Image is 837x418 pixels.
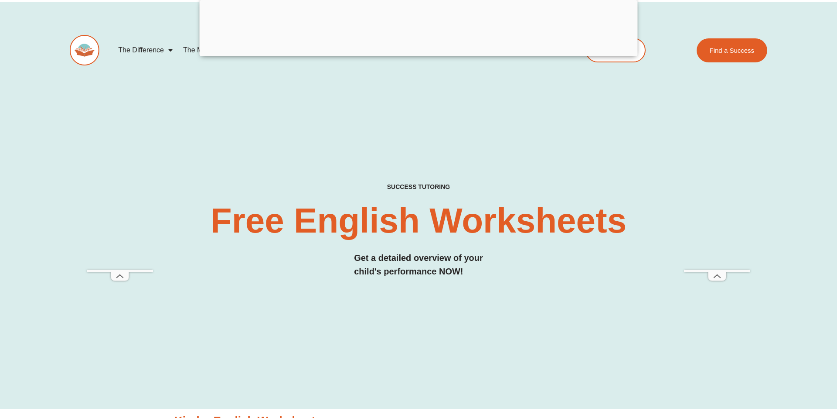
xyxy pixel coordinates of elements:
h3: Get a detailed overview of your child's performance NOW! [354,251,483,278]
h4: SUCCESS TUTORING​ [315,183,522,191]
iframe: Chat Widget [687,319,837,418]
a: Find a Success [696,38,767,62]
a: The Method [178,40,225,60]
span: Find a Success [709,47,754,54]
a: Enrol Now [585,38,646,62]
iframe: Advertisement [87,21,153,270]
iframe: Advertisement [684,21,750,270]
h2: Free English Worksheets​ [188,203,649,238]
